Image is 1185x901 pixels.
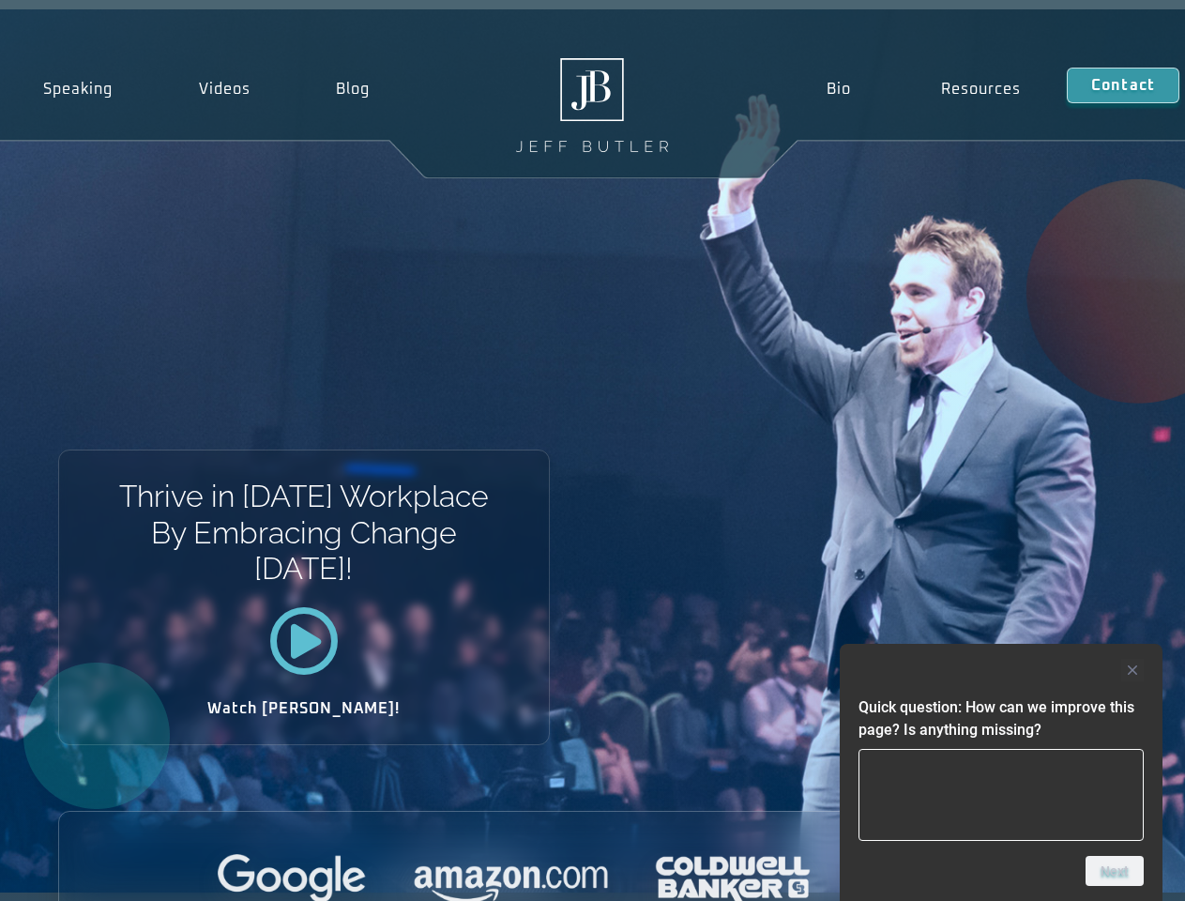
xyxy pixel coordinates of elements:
[156,68,294,111] a: Videos
[125,701,483,716] h2: Watch [PERSON_NAME]!
[1086,856,1144,886] button: Next question
[117,479,490,587] h1: Thrive in [DATE] Workplace By Embracing Change [DATE]!
[1091,78,1155,93] span: Contact
[858,749,1144,841] textarea: Quick question: How can we improve this page? Is anything missing?
[1067,68,1179,103] a: Contact
[858,659,1144,886] div: Quick question: How can we improve this page? Is anything missing?
[858,696,1144,741] h2: Quick question: How can we improve this page? Is anything missing?
[1121,659,1144,681] button: Hide survey
[781,68,896,111] a: Bio
[293,68,413,111] a: Blog
[896,68,1067,111] a: Resources
[781,68,1066,111] nav: Menu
